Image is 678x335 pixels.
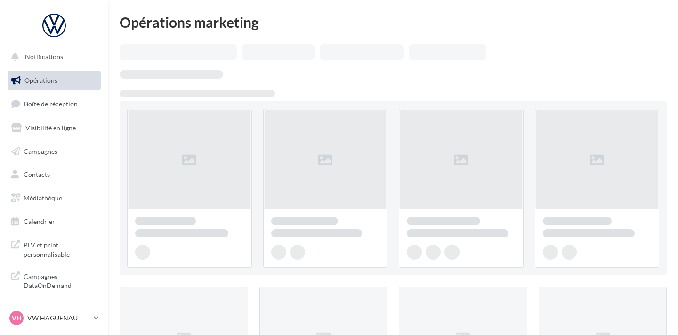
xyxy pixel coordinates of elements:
[8,309,101,327] a: VH VW HAGUENAU
[6,188,103,208] a: Médiathèque
[27,313,90,323] p: VW HAGUENAU
[6,94,103,114] a: Boîte de réception
[6,142,103,161] a: Campagnes
[24,217,55,225] span: Calendrier
[6,118,103,138] a: Visibilité en ligne
[24,270,97,290] span: Campagnes DataOnDemand
[24,194,62,202] span: Médiathèque
[24,170,50,178] span: Contacts
[120,15,667,29] div: Opérations marketing
[12,313,22,323] span: VH
[25,53,63,61] span: Notifications
[24,147,57,155] span: Campagnes
[6,212,103,231] a: Calendrier
[6,71,103,90] a: Opérations
[6,165,103,184] a: Contacts
[25,124,76,132] span: Visibilité en ligne
[24,76,57,84] span: Opérations
[24,239,97,259] span: PLV et print personnalisable
[6,47,99,67] button: Notifications
[24,100,78,108] span: Boîte de réception
[6,235,103,263] a: PLV et print personnalisable
[6,266,103,294] a: Campagnes DataOnDemand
